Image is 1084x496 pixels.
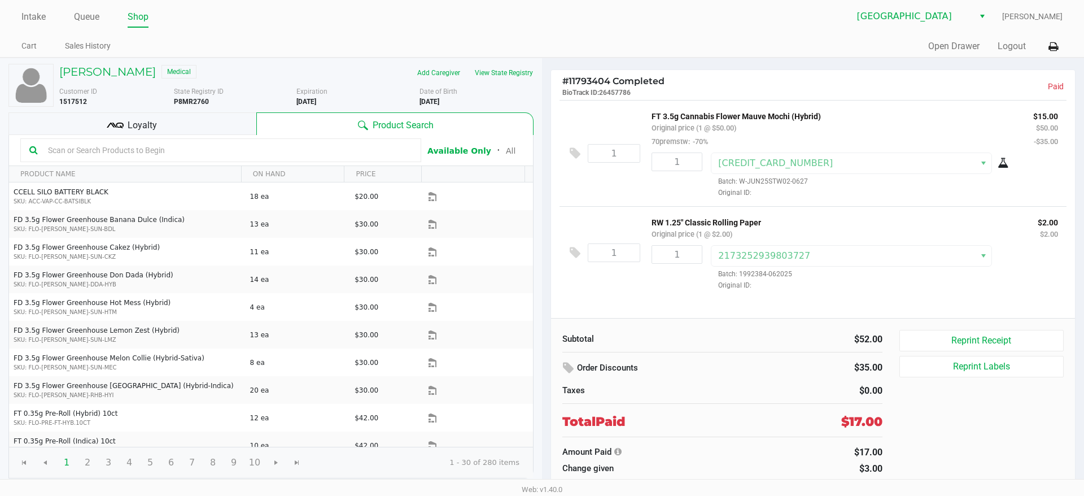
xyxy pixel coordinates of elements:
[21,39,37,53] a: Cart
[98,452,119,473] span: Page 3
[787,462,882,476] div: $3.00
[562,76,569,86] span: #
[562,358,770,378] div: Order Discounts
[14,225,241,233] p: SKU: FLO-[PERSON_NAME]-SUN-BDL
[14,419,241,427] p: SKU: FLO-PRE-FT-HYB.10CT
[59,65,156,79] h5: [PERSON_NAME]
[9,432,245,459] td: FT 0.35g Pre-Roll (Indica) 10ct
[21,9,46,25] a: Intake
[596,412,626,431] span: Paid
[355,442,378,450] span: $42.00
[59,88,97,95] span: Customer ID
[355,386,378,394] span: $30.00
[20,458,29,467] span: Go to the first page
[9,376,245,404] td: FD 3.5g Flower Greenhouse [GEOGRAPHIC_DATA] (Hybrid-Indica)
[899,330,1064,351] button: Reprint Receipt
[41,458,50,467] span: Go to the previous page
[14,308,241,316] p: SKU: FLO-[PERSON_NAME]-SUN-HTM
[245,404,350,432] td: 12 ea
[652,215,1021,227] p: RW 1.25" Classic Rolling Paper
[174,88,224,95] span: State Registry ID
[1033,109,1058,121] p: $15.00
[14,253,241,261] p: SKU: FLO-[PERSON_NAME]-SUN-CKZ
[43,142,412,159] input: Scan or Search Products to Begin
[9,182,245,210] td: CCELL SILO BATTERY BLACK
[128,119,157,132] span: Loyalty
[998,40,1026,53] button: Logout
[14,452,35,473] span: Go to the first page
[296,98,316,106] b: [DATE]
[711,177,808,185] span: Batch: W-JUN25STW02-0627
[711,188,1023,198] span: Original ID:
[928,40,980,53] button: Open Drawer
[245,321,350,349] td: 13 ea
[9,210,245,238] td: FD 3.5g Flower Greenhouse Banana Dulce (Indica)
[711,280,1023,290] span: Original ID:
[355,359,378,367] span: $30.00
[317,457,519,468] kendo-pager-info: 1 - 30 of 280 items
[245,266,350,293] td: 14 ea
[355,331,378,339] span: $30.00
[355,414,378,422] span: $42.00
[731,333,883,346] div: $52.00
[1002,11,1063,23] span: [PERSON_NAME]
[244,452,265,473] span: Page 10
[14,280,241,289] p: SKU: FLO-[PERSON_NAME]-DDA-HYB
[355,248,378,256] span: $30.00
[787,358,882,377] div: $35.00
[731,384,883,398] div: $0.00
[265,452,287,473] span: Go to the next page
[899,356,1064,377] button: Reprint Labels
[562,333,714,346] div: Subtotal
[245,349,350,376] td: 8 ea
[14,336,241,344] p: SKU: FLO-[PERSON_NAME]-SUN-LMZ
[245,210,350,238] td: 13 ea
[245,293,350,321] td: 4 ea
[355,276,378,284] span: $30.00
[1040,230,1058,238] small: $2.00
[14,446,241,455] p: SKU: FLO-PRE-FT-IND.10CT
[245,238,350,266] td: 11 ea
[787,446,882,459] div: $17.00
[174,98,209,106] b: P8MR2760
[344,166,421,182] th: PRICE
[292,458,301,467] span: Go to the last page
[813,81,1064,93] p: Paid
[14,391,241,399] p: SKU: FLO-[PERSON_NAME]-RHB-HYI
[562,89,599,97] span: BioTrack ID:
[562,76,665,86] span: 11793404 Completed
[139,452,161,473] span: Page 5
[562,384,714,397] div: Taxes
[974,6,990,27] button: Select
[160,452,182,473] span: Page 6
[65,39,111,53] a: Sales History
[652,230,732,238] small: Original price (1 @ $2.00)
[74,9,99,25] a: Queue
[9,293,245,321] td: FD 3.5g Flower Greenhouse Hot Mess (Hybrid)
[599,89,631,97] span: 26457786
[491,145,506,156] span: ᛫
[841,412,882,431] div: $17.00
[59,98,87,106] b: 1517512
[296,88,327,95] span: Expiration
[272,458,281,467] span: Go to the next page
[1034,137,1058,146] small: -$35.00
[161,65,196,79] span: Medical
[690,137,708,146] span: -70%
[286,452,308,473] span: Go to the last page
[241,166,344,182] th: ON HAND
[1038,215,1058,227] p: $2.00
[245,376,350,404] td: 20 ea
[562,412,764,431] div: Total
[1036,124,1058,132] small: $50.00
[9,238,245,266] td: FD 3.5g Flower Greenhouse Cakez (Hybrid)
[9,166,241,182] th: PRODUCT NAME
[355,220,378,228] span: $30.00
[522,485,562,494] span: Web: v1.40.0
[711,270,792,278] span: Batch: 1992384-062025
[56,452,77,473] span: Page 1
[562,462,770,475] div: Change given
[562,446,770,459] div: Amount Paid
[9,266,245,293] td: FD 3.5g Flower Greenhouse Don Dada (Hybrid)
[506,145,515,157] button: All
